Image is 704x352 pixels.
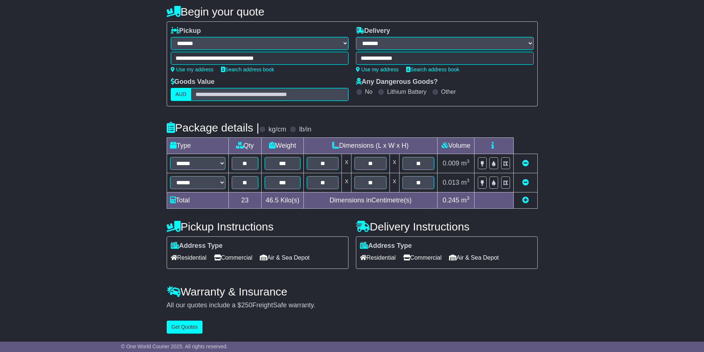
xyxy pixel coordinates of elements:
td: Dimensions in Centimetre(s) [303,192,438,209]
span: Commercial [214,252,252,263]
a: Remove this item [522,179,529,186]
h4: Pickup Instructions [167,221,348,233]
td: Total [167,192,228,209]
span: 0.245 [443,196,459,204]
span: © One World Courier 2025. All rights reserved. [121,344,228,349]
td: Kilo(s) [261,192,303,209]
td: Qty [228,138,261,154]
td: Type [167,138,228,154]
sup: 3 [467,178,470,183]
td: Volume [438,138,475,154]
td: 23 [228,192,261,209]
a: Search address book [406,66,459,72]
label: AUD [171,88,191,101]
span: m [461,196,470,204]
td: x [390,154,399,173]
label: Address Type [360,242,412,250]
span: 46.5 [266,196,279,204]
a: Search address book [221,66,274,72]
label: Delivery [356,27,390,35]
span: Commercial [403,252,442,263]
a: Add new item [522,196,529,204]
label: Pickup [171,27,201,35]
td: x [342,154,351,173]
label: Any Dangerous Goods? [356,78,438,86]
label: Other [441,88,456,95]
span: 250 [241,301,252,309]
label: Lithium Battery [387,88,426,95]
label: No [365,88,373,95]
span: 0.013 [443,179,459,186]
a: Remove this item [522,160,529,167]
td: x [390,173,399,192]
h4: Begin your quote [167,6,538,18]
h4: Warranty & Insurance [167,286,538,298]
label: Address Type [171,242,223,250]
a: Use my address [356,66,399,72]
button: Get Quotes [167,321,203,334]
h4: Delivery Instructions [356,221,538,233]
h4: Package details | [167,122,259,134]
span: Air & Sea Depot [260,252,310,263]
label: kg/cm [268,126,286,134]
a: Use my address [171,66,214,72]
span: Air & Sea Depot [449,252,499,263]
td: x [342,173,351,192]
label: lb/in [299,126,311,134]
label: Goods Value [171,78,215,86]
span: Residential [360,252,396,263]
span: 0.009 [443,160,459,167]
sup: 3 [467,195,470,201]
span: m [461,160,470,167]
span: m [461,179,470,186]
td: Weight [261,138,303,154]
sup: 3 [467,158,470,164]
div: All our quotes include a $ FreightSafe warranty. [167,301,538,310]
td: Dimensions (L x W x H) [303,138,438,154]
span: Residential [171,252,207,263]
